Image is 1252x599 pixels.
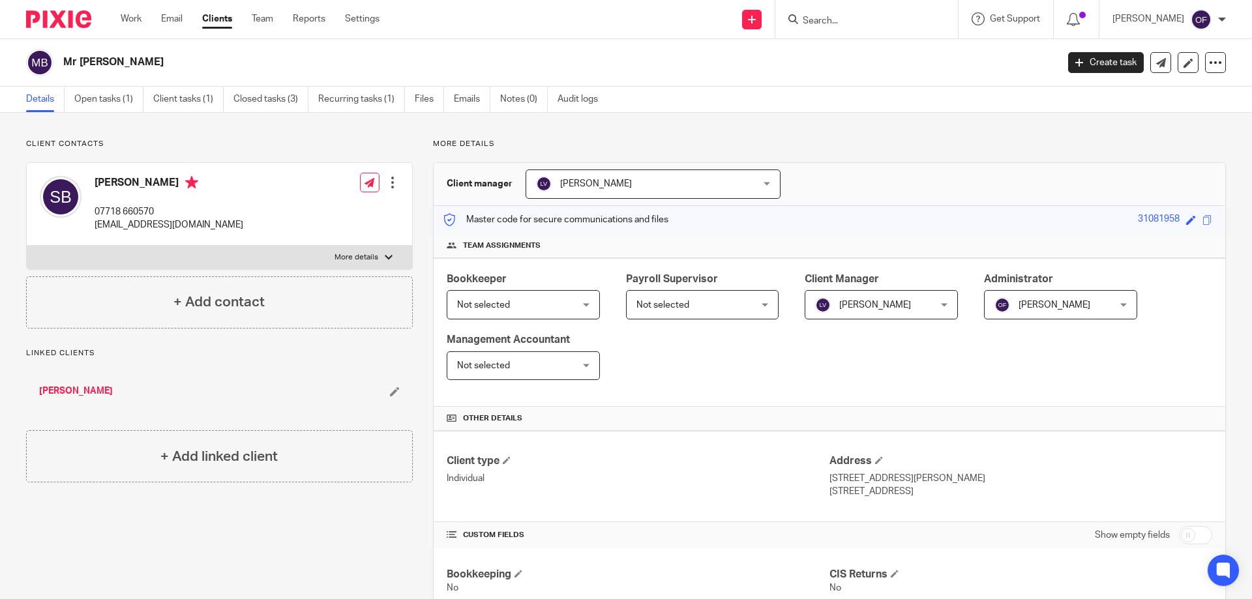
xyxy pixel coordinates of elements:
[815,297,831,313] img: svg%3E
[161,12,183,25] a: Email
[500,87,548,112] a: Notes (0)
[447,583,458,592] span: No
[233,87,308,112] a: Closed tasks (3)
[805,274,879,284] span: Client Manager
[1019,300,1090,310] span: [PERSON_NAME]
[26,49,53,76] img: svg%3E
[1112,12,1184,25] p: [PERSON_NAME]
[984,274,1053,284] span: Administrator
[626,274,718,284] span: Payroll Supervisor
[990,14,1040,23] span: Get Support
[63,55,852,69] h2: Mr [PERSON_NAME]
[447,334,570,345] span: Management Accountant
[433,139,1226,149] p: More details
[829,472,1212,485] p: [STREET_ADDRESS][PERSON_NAME]
[185,176,198,189] i: Primary
[801,16,919,27] input: Search
[345,12,380,25] a: Settings
[293,12,325,25] a: Reports
[457,300,510,310] span: Not selected
[153,87,224,112] a: Client tasks (1)
[829,485,1212,498] p: [STREET_ADDRESS]
[457,361,510,370] span: Not selected
[447,472,829,485] p: Individual
[447,454,829,468] h4: Client type
[40,176,82,218] img: svg%3E
[829,583,841,592] span: No
[252,12,273,25] a: Team
[121,12,142,25] a: Work
[74,87,143,112] a: Open tasks (1)
[26,139,413,149] p: Client contacts
[95,176,243,192] h4: [PERSON_NAME]
[26,87,65,112] a: Details
[1095,529,1170,542] label: Show empty fields
[173,292,265,312] h4: + Add contact
[202,12,232,25] a: Clients
[26,10,91,28] img: Pixie
[558,87,608,112] a: Audit logs
[335,252,378,263] p: More details
[829,454,1212,468] h4: Address
[447,568,829,581] h4: Bookkeeping
[26,348,413,358] p: Linked clients
[463,241,541,251] span: Team assignments
[636,300,689,310] span: Not selected
[1068,52,1144,73] a: Create task
[318,87,405,112] a: Recurring tasks (1)
[829,568,1212,581] h4: CIS Returns
[415,87,444,112] a: Files
[447,530,829,540] h4: CUSTOM FIELDS
[536,176,552,192] img: svg%3E
[95,205,243,218] p: 07718 660570
[463,413,522,424] span: Other details
[447,274,507,284] span: Bookkeeper
[560,179,632,188] span: [PERSON_NAME]
[994,297,1010,313] img: svg%3E
[1138,212,1180,227] div: 31081958
[447,177,513,190] h3: Client manager
[39,385,113,398] a: [PERSON_NAME]
[443,213,668,226] p: Master code for secure communications and files
[454,87,490,112] a: Emails
[95,218,243,231] p: [EMAIL_ADDRESS][DOMAIN_NAME]
[839,300,911,310] span: [PERSON_NAME]
[1191,9,1212,30] img: svg%3E
[160,446,278,467] h4: + Add linked client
